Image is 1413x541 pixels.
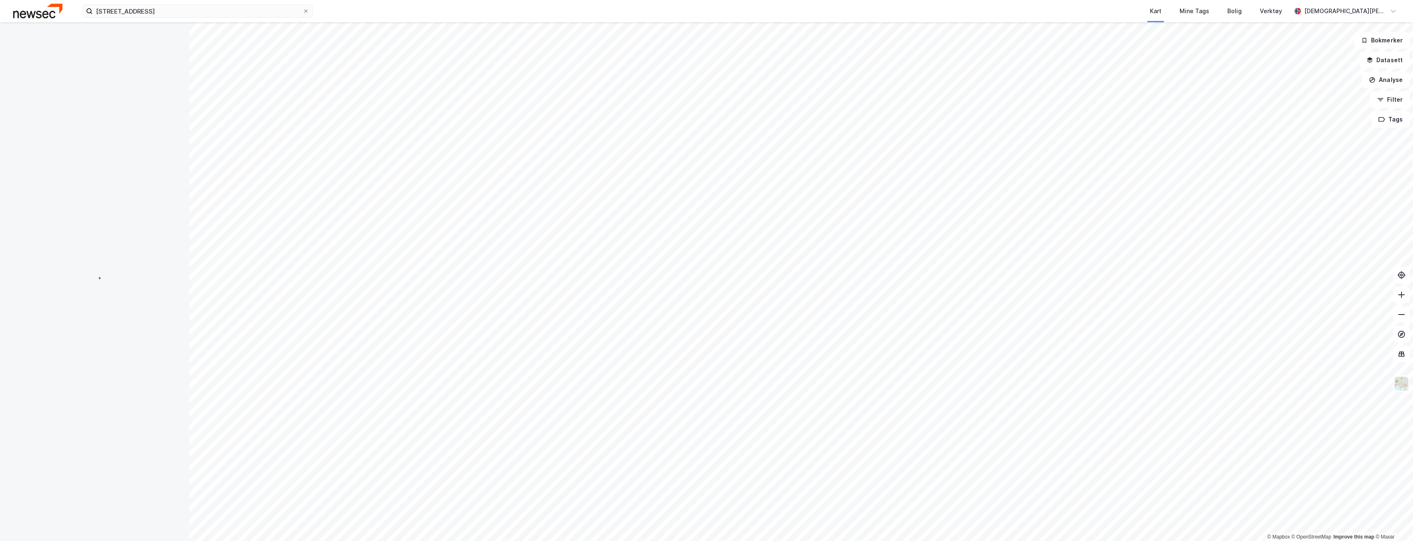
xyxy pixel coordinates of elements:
[1370,91,1410,108] button: Filter
[1362,72,1410,88] button: Analyse
[1359,52,1410,68] button: Datasett
[1292,534,1331,540] a: OpenStreetMap
[1267,534,1290,540] a: Mapbox
[1334,534,1374,540] a: Improve this map
[1260,6,1282,16] div: Verktøy
[88,270,101,283] img: spinner.a6d8c91a73a9ac5275cf975e30b51cfb.svg
[1227,6,1242,16] div: Bolig
[1371,111,1410,128] button: Tags
[1180,6,1209,16] div: Mine Tags
[1372,501,1413,541] div: Kontrollprogram for chat
[93,5,303,17] input: Søk på adresse, matrikkel, gårdeiere, leietakere eller personer
[1372,501,1413,541] iframe: Chat Widget
[1354,32,1410,49] button: Bokmerker
[1304,6,1387,16] div: [DEMOGRAPHIC_DATA][PERSON_NAME]
[1394,376,1409,392] img: Z
[1150,6,1161,16] div: Kart
[13,4,63,18] img: newsec-logo.f6e21ccffca1b3a03d2d.png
